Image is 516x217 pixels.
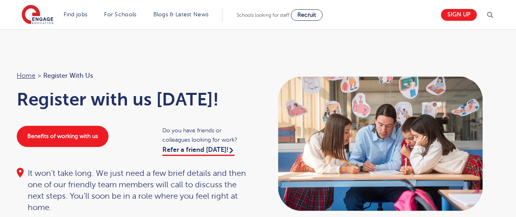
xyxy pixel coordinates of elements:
span: Recruit [297,12,316,18]
img: Engage Education [22,5,53,25]
h1: Register with us [DATE]! [17,89,250,110]
a: Sign up [441,9,477,21]
a: Blogs & Latest News [153,11,209,18]
a: Find jobs [64,11,88,18]
a: Benefits of working with us [17,126,109,147]
span: Do you have friends or colleagues looking for work? [162,126,250,145]
a: Recruit [291,9,323,21]
a: Home [17,72,35,79]
a: Refer a friend [DATE]! [162,146,235,156]
span: Register with us [43,70,93,81]
a: For Schools [104,11,136,18]
span: Schools looking for staff [237,12,289,18]
span: > [38,72,41,79]
nav: breadcrumb [17,70,250,81]
div: It won’t take long. We just need a few brief details and then one of our friendly team members wi... [17,168,250,213]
